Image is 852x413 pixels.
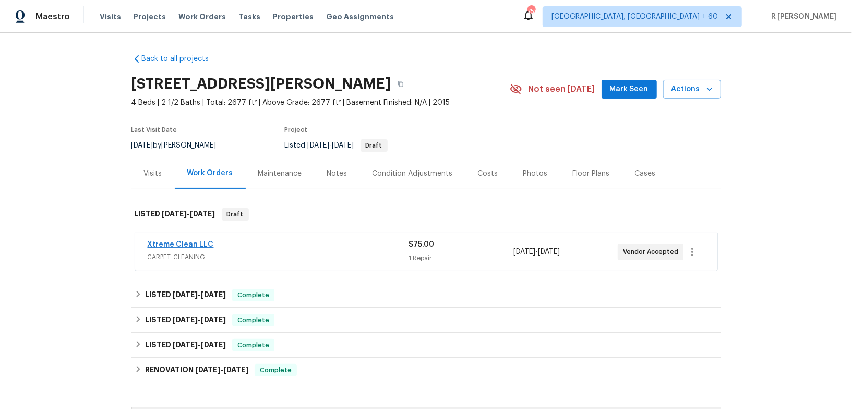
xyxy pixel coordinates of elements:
[162,210,215,217] span: -
[233,340,273,350] span: Complete
[285,142,388,149] span: Listed
[635,168,656,179] div: Cases
[529,84,595,94] span: Not seen [DATE]
[173,291,198,298] span: [DATE]
[256,365,296,375] span: Complete
[178,11,226,22] span: Work Orders
[145,314,226,326] h6: LISTED
[35,11,70,22] span: Maestro
[238,13,260,20] span: Tasks
[131,127,177,133] span: Last Visit Date
[148,241,214,248] a: Xtreme Clean LLC
[131,198,721,231] div: LISTED [DATE]-[DATE]Draft
[131,283,721,308] div: LISTED [DATE]-[DATE]Complete
[233,315,273,325] span: Complete
[131,139,229,152] div: by [PERSON_NAME]
[308,142,330,149] span: [DATE]
[131,79,391,89] h2: [STREET_ADDRESS][PERSON_NAME]
[131,333,721,358] div: LISTED [DATE]-[DATE]Complete
[135,208,215,221] h6: LISTED
[573,168,610,179] div: Floor Plans
[144,168,162,179] div: Visits
[131,54,232,64] a: Back to all projects
[195,366,248,373] span: -
[145,339,226,351] h6: LISTED
[190,210,215,217] span: [DATE]
[131,308,721,333] div: LISTED [DATE]-[DATE]Complete
[134,11,166,22] span: Projects
[610,83,649,96] span: Mark Seen
[362,142,387,149] span: Draft
[258,168,302,179] div: Maintenance
[162,210,187,217] span: [DATE]
[273,11,314,22] span: Properties
[327,168,347,179] div: Notes
[100,11,121,22] span: Visits
[602,80,657,99] button: Mark Seen
[187,168,233,178] div: Work Orders
[671,83,713,96] span: Actions
[201,291,226,298] span: [DATE]
[173,316,226,323] span: -
[173,341,198,348] span: [DATE]
[145,289,226,301] h6: LISTED
[131,98,510,108] span: 4 Beds | 2 1/2 Baths | Total: 2677 ft² | Above Grade: 2677 ft² | Basement Finished: N/A | 2015
[523,168,548,179] div: Photos
[326,11,394,22] span: Geo Assignments
[131,358,721,383] div: RENOVATION [DATE]-[DATE]Complete
[767,11,836,22] span: R [PERSON_NAME]
[201,341,226,348] span: [DATE]
[145,364,248,376] h6: RENOVATION
[551,11,718,22] span: [GEOGRAPHIC_DATA], [GEOGRAPHIC_DATA] + 60
[201,316,226,323] span: [DATE]
[233,290,273,300] span: Complete
[223,366,248,373] span: [DATE]
[391,75,410,93] button: Copy Address
[663,80,721,99] button: Actions
[131,142,153,149] span: [DATE]
[173,291,226,298] span: -
[223,209,248,220] span: Draft
[527,6,535,17] div: 755
[513,247,560,257] span: -
[623,247,682,257] span: Vendor Accepted
[409,241,435,248] span: $75.00
[148,252,409,262] span: CARPET_CLEANING
[285,127,308,133] span: Project
[173,316,198,323] span: [DATE]
[373,168,453,179] div: Condition Adjustments
[409,253,513,263] div: 1 Repair
[538,248,560,256] span: [DATE]
[195,366,220,373] span: [DATE]
[513,248,535,256] span: [DATE]
[332,142,354,149] span: [DATE]
[478,168,498,179] div: Costs
[173,341,226,348] span: -
[308,142,354,149] span: -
